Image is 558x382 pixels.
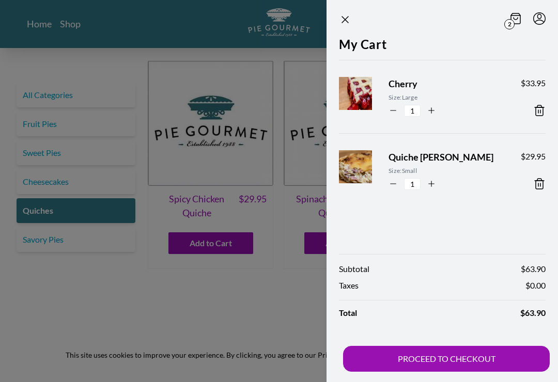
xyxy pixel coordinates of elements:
span: $ 63.90 [520,307,546,319]
span: Taxes [339,279,359,292]
span: $ 29.95 [521,150,546,163]
button: PROCEED TO CHECKOUT [343,346,550,372]
img: Product Image [334,140,397,203]
span: Quiche [PERSON_NAME] [389,150,504,164]
span: Size: Small [389,166,504,176]
span: Total [339,307,357,319]
h2: My Cart [339,35,546,60]
span: $ 33.95 [521,77,546,89]
button: Menu [533,12,546,25]
button: Close panel [339,13,351,26]
span: $ 63.90 [521,263,546,275]
span: Cherry [389,77,504,91]
span: Size: Large [389,93,504,102]
img: Product Image [334,67,397,130]
span: $ 0.00 [525,279,546,292]
span: 2 [504,19,515,29]
span: Subtotal [339,263,369,275]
